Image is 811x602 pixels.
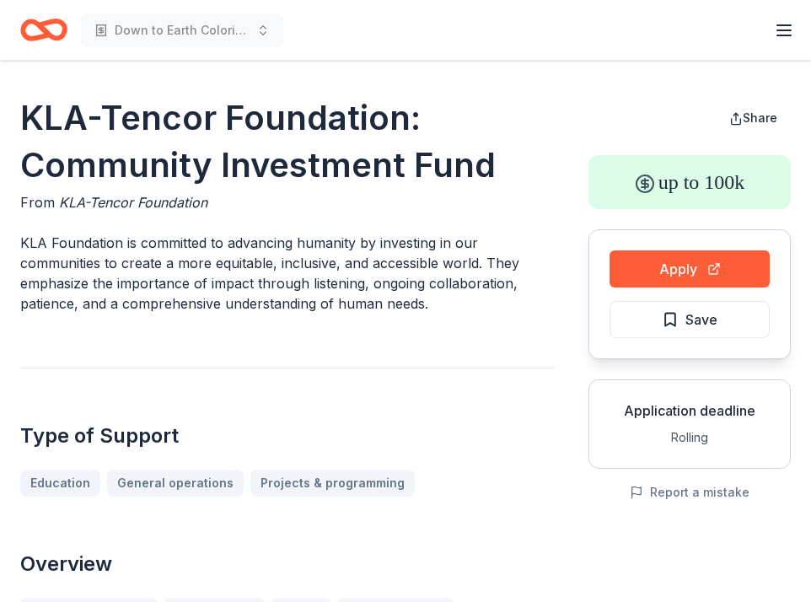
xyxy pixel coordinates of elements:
span: KLA-Tencor Foundation [59,194,207,211]
div: Application deadline [603,400,776,421]
h2: Type of Support [20,422,555,449]
h2: Overview [20,551,555,578]
a: Home [20,10,67,50]
span: Save [685,309,717,331]
div: From [20,192,555,212]
button: Save [610,301,770,338]
p: KLA Foundation is committed to advancing humanity by investing in our communities to create a mor... [20,233,555,314]
button: Down to Earth Coloring Club [81,13,283,47]
a: Projects & programming [250,470,415,497]
div: up to 100k [588,155,791,209]
div: Rolling [603,427,776,448]
h1: KLA-Tencor Foundation: Community Investment Fund [20,94,555,189]
span: Share [743,110,777,125]
button: Apply [610,250,770,288]
button: Share [716,101,791,135]
button: Report a mistake [630,482,749,503]
a: Education [20,470,100,497]
span: Down to Earth Coloring Club [115,20,250,40]
a: General operations [107,470,244,497]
